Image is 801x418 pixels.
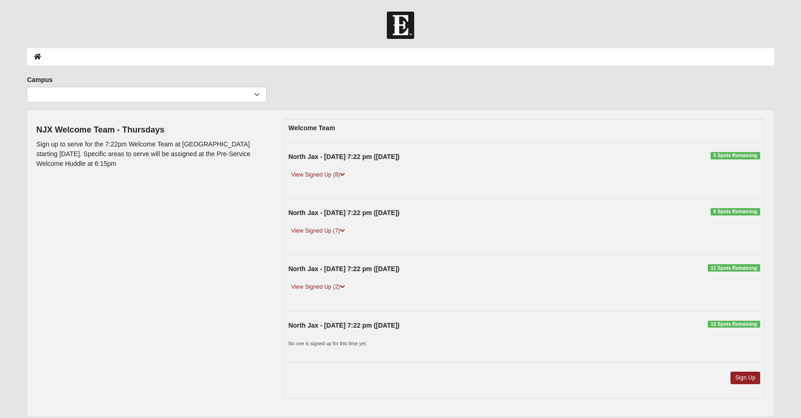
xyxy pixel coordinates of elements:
span: 11 Spots Remaining [708,264,760,272]
strong: North Jax - [DATE] 7:22 pm ([DATE]) [288,153,400,160]
label: Campus [27,75,52,84]
a: View Signed Up (8) [288,170,348,180]
span: 5 Spots Remaining [711,152,760,159]
strong: North Jax - [DATE] 7:22 pm ([DATE]) [288,322,400,329]
p: Sign up to serve for the 7:22pm Welcome Team at [GEOGRAPHIC_DATA] starting [DATE]. Specific areas... [36,139,270,169]
h4: NJX Welcome Team - Thursdays [36,125,270,135]
small: No one is signed up for this time yet. [288,341,367,346]
a: Sign Up [731,372,760,384]
strong: North Jax - [DATE] 7:22 pm ([DATE]) [288,209,400,216]
img: Church of Eleven22 Logo [387,12,414,39]
strong: Welcome Team [288,124,335,132]
strong: North Jax - [DATE] 7:22 pm ([DATE]) [288,265,400,272]
span: 13 Spots Remaining [708,321,760,328]
a: View Signed Up (2) [288,282,348,292]
a: View Signed Up (7) [288,226,348,236]
span: 6 Spots Remaining [711,208,760,215]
